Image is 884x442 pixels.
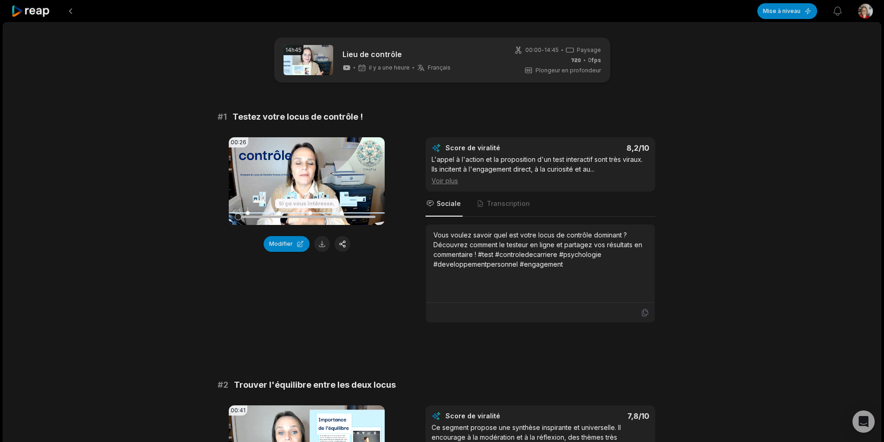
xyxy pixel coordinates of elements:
[445,144,500,152] font: Score de viralité
[223,112,227,122] font: 1
[432,177,458,185] font: Voir plus
[639,143,649,153] font: /10
[536,67,601,74] font: Plongeur en profondeur
[269,240,293,247] font: Modifier
[592,57,601,64] font: fps
[852,410,875,433] div: Ouvrir Intercom Messenger
[577,46,601,53] font: Paysage
[588,57,592,64] font: 0
[426,192,655,217] nav: Onglets
[218,112,223,122] font: #
[369,64,410,71] font: il y a une heure
[223,380,228,390] font: 2
[627,411,639,421] font: 7,8
[763,7,800,14] font: Mise à niveau
[525,46,542,53] font: 00:00
[428,64,451,71] font: Français
[590,165,594,173] font: ...
[437,199,461,207] font: Sociale
[445,412,500,420] font: Score de viralité
[639,411,649,421] font: /10
[757,3,817,19] button: Mise à niveau
[264,236,310,252] button: Modifier
[542,46,544,53] font: -
[626,143,639,153] font: 8,2
[342,49,451,60] a: Lieu de contrôle
[432,155,643,173] font: L'appel à l'action et la proposition d'un test interactif sont très viraux. Ils incitent à l'enga...
[342,50,402,59] font: Lieu de contrôle
[544,46,559,53] font: 14:45
[433,231,642,268] font: Vous voulez savoir quel est votre locus de contrôle dominant ? Découvrez comment le testeur en li...
[232,112,363,122] font: Testez votre locus de contrôle !
[218,380,223,390] font: #
[487,199,530,207] font: Transcription
[234,380,396,390] font: Trouver l'équilibre entre les deux locus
